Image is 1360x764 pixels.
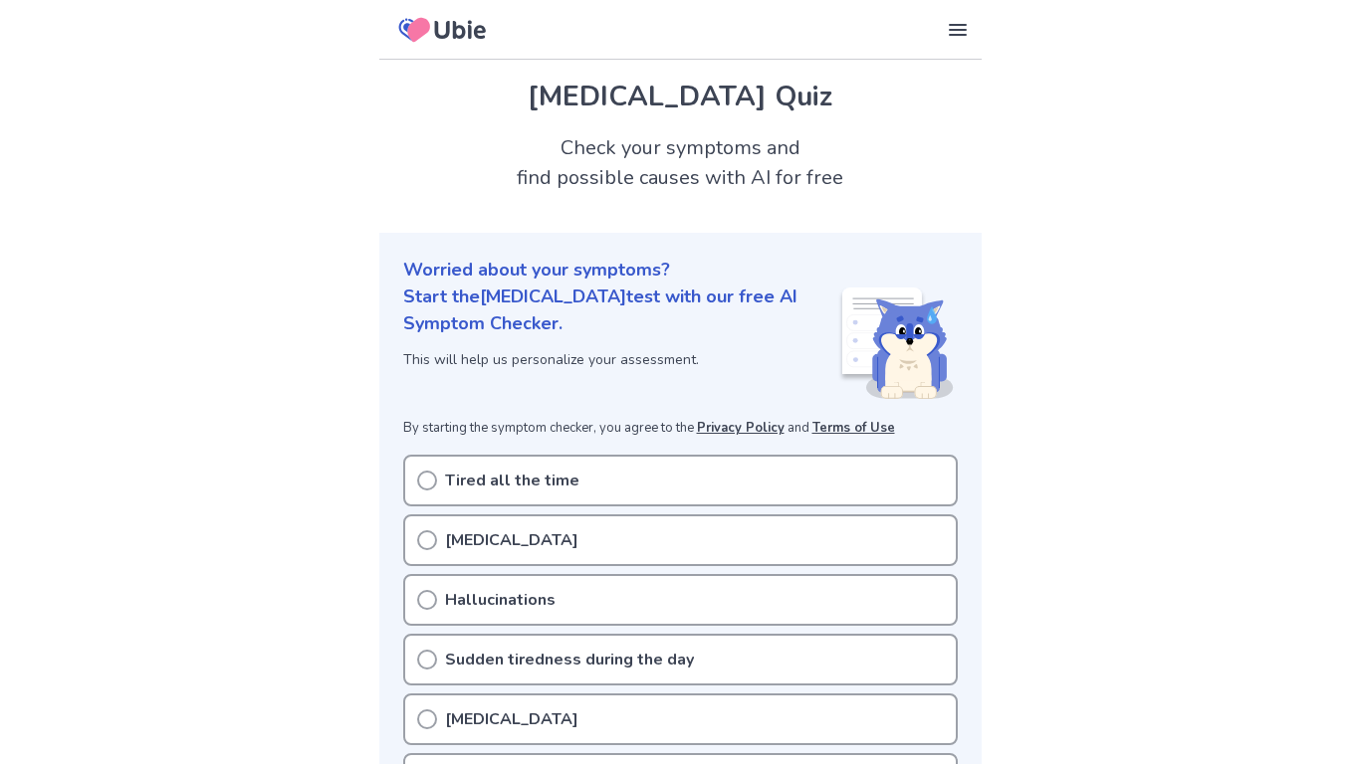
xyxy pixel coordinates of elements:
[445,528,578,552] p: [MEDICAL_DATA]
[445,588,556,612] p: Hallucinations
[403,76,958,117] h1: [MEDICAL_DATA] Quiz
[445,469,579,492] p: Tired all the time
[403,349,838,370] p: This will help us personalize your assessment.
[403,284,838,337] p: Start the [MEDICAL_DATA] test with our free AI Symptom Checker.
[445,707,578,731] p: [MEDICAL_DATA]
[403,419,958,439] p: By starting the symptom checker, you agree to the and
[697,419,785,437] a: Privacy Policy
[445,648,694,671] p: Sudden tiredness during the day
[403,257,958,284] p: Worried about your symptoms?
[379,133,982,193] h2: Check your symptoms and find possible causes with AI for free
[812,419,895,437] a: Terms of Use
[838,287,954,399] img: Shiba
